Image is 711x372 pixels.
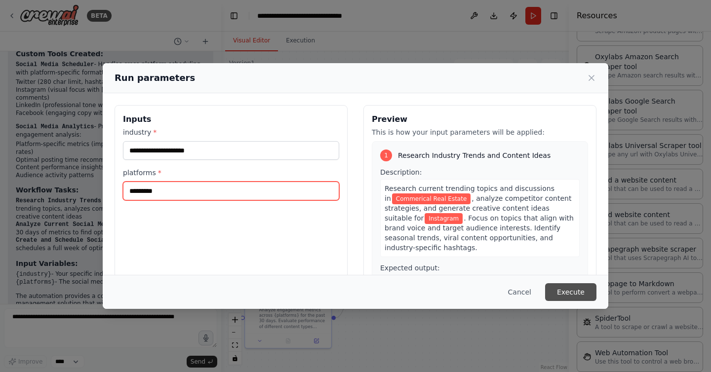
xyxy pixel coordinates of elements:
[385,194,571,222] span: , analyze competitor content strategies, and generate creative content ideas suitable for
[380,264,440,272] span: Expected output:
[380,149,392,161] div: 1
[392,193,471,204] span: Variable: industry
[123,168,339,178] label: platforms
[380,168,422,176] span: Description:
[385,214,574,252] span: . Focus on topics that align with brand voice and target audience interests. Identify seasonal tr...
[123,127,339,137] label: industry
[398,150,551,160] span: Research Industry Trends and Content Ideas
[385,185,554,202] span: Research current trending topics and discussions in
[372,113,588,125] h3: Preview
[372,127,588,137] p: This is how your input parameters will be applied:
[115,71,195,85] h2: Run parameters
[545,283,596,301] button: Execute
[500,283,539,301] button: Cancel
[123,113,339,125] h3: Inputs
[425,213,463,224] span: Variable: platforms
